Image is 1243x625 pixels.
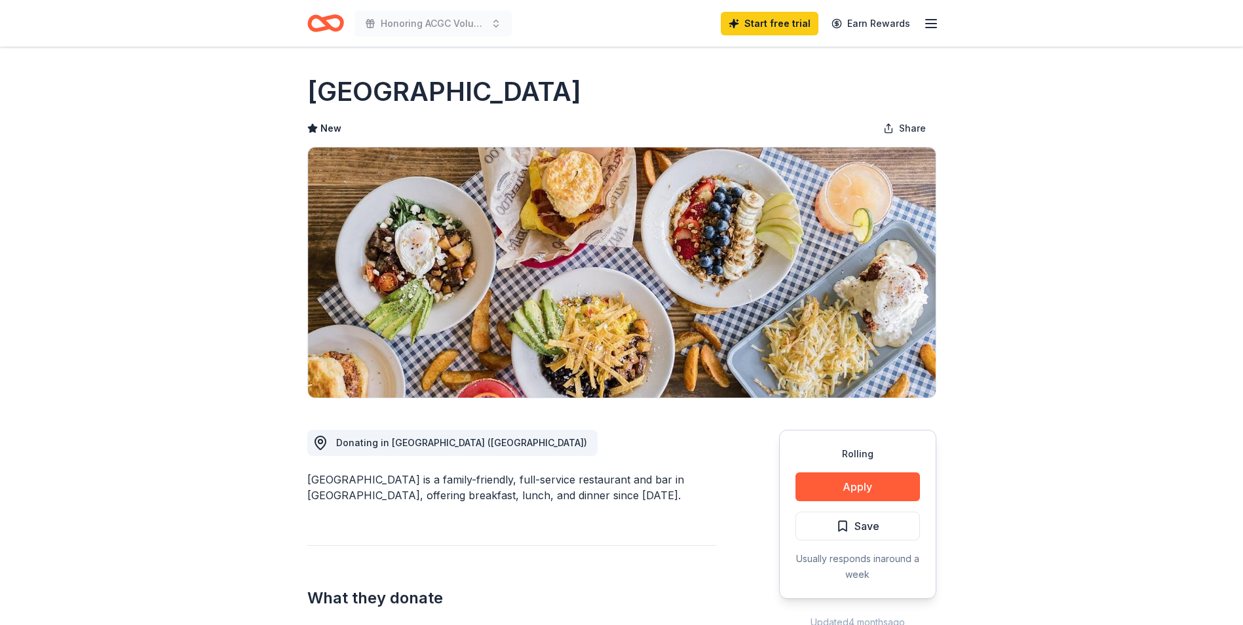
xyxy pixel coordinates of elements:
span: Save [854,518,879,535]
a: Home [307,8,344,39]
div: Rolling [795,446,920,462]
a: Start free trial [721,12,818,35]
a: Earn Rewards [824,12,918,35]
button: Honoring ACGC Volunteers [354,10,512,37]
h1: [GEOGRAPHIC_DATA] [307,73,581,110]
div: [GEOGRAPHIC_DATA] is a family-friendly, full-service restaurant and bar in [GEOGRAPHIC_DATA], off... [307,472,716,503]
button: Share [873,115,936,142]
button: Apply [795,472,920,501]
span: New [320,121,341,136]
span: Share [899,121,926,136]
button: Save [795,512,920,540]
img: Image for Waterloo Ice House [308,147,936,398]
div: Usually responds in around a week [795,551,920,582]
span: Donating in [GEOGRAPHIC_DATA] ([GEOGRAPHIC_DATA]) [336,437,587,448]
span: Honoring ACGC Volunteers [381,16,486,31]
h2: What they donate [307,588,716,609]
